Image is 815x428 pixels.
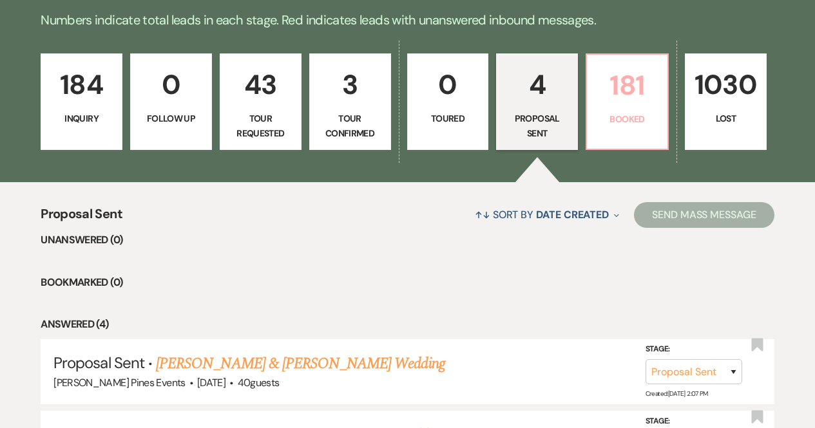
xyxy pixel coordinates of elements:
[416,63,481,106] p: 0
[416,111,481,126] p: Toured
[41,53,122,150] a: 184Inquiry
[595,64,660,107] p: 181
[504,63,570,106] p: 4
[41,316,774,333] li: Answered (4)
[475,208,490,221] span: ↑↓
[634,202,774,228] button: Send Mass Message
[693,63,758,106] p: 1030
[228,63,293,106] p: 43
[693,111,758,126] p: Lost
[197,376,225,389] span: [DATE]
[646,342,742,357] label: Stage:
[49,111,114,126] p: Inquiry
[685,53,767,150] a: 1030Lost
[220,53,302,150] a: 43Tour Requested
[53,376,185,389] span: [PERSON_NAME] Pines Events
[309,53,391,150] a: 3Tour Confirmed
[41,204,122,232] span: Proposal Sent
[238,376,280,389] span: 40 guests
[496,53,578,150] a: 4Proposal Sent
[504,111,570,140] p: Proposal Sent
[41,232,774,248] li: Unanswered (0)
[536,208,609,221] span: Date Created
[595,112,660,126] p: Booked
[156,352,445,375] a: [PERSON_NAME] & [PERSON_NAME] Wedding
[646,389,708,398] span: Created: [DATE] 2:07 PM
[407,53,489,150] a: 0Toured
[318,63,383,106] p: 3
[586,53,669,150] a: 181Booked
[228,111,293,140] p: Tour Requested
[49,63,114,106] p: 184
[139,63,204,106] p: 0
[139,111,204,126] p: Follow Up
[318,111,383,140] p: Tour Confirmed
[470,198,624,232] button: Sort By Date Created
[53,353,144,373] span: Proposal Sent
[130,53,212,150] a: 0Follow Up
[41,274,774,291] li: Bookmarked (0)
